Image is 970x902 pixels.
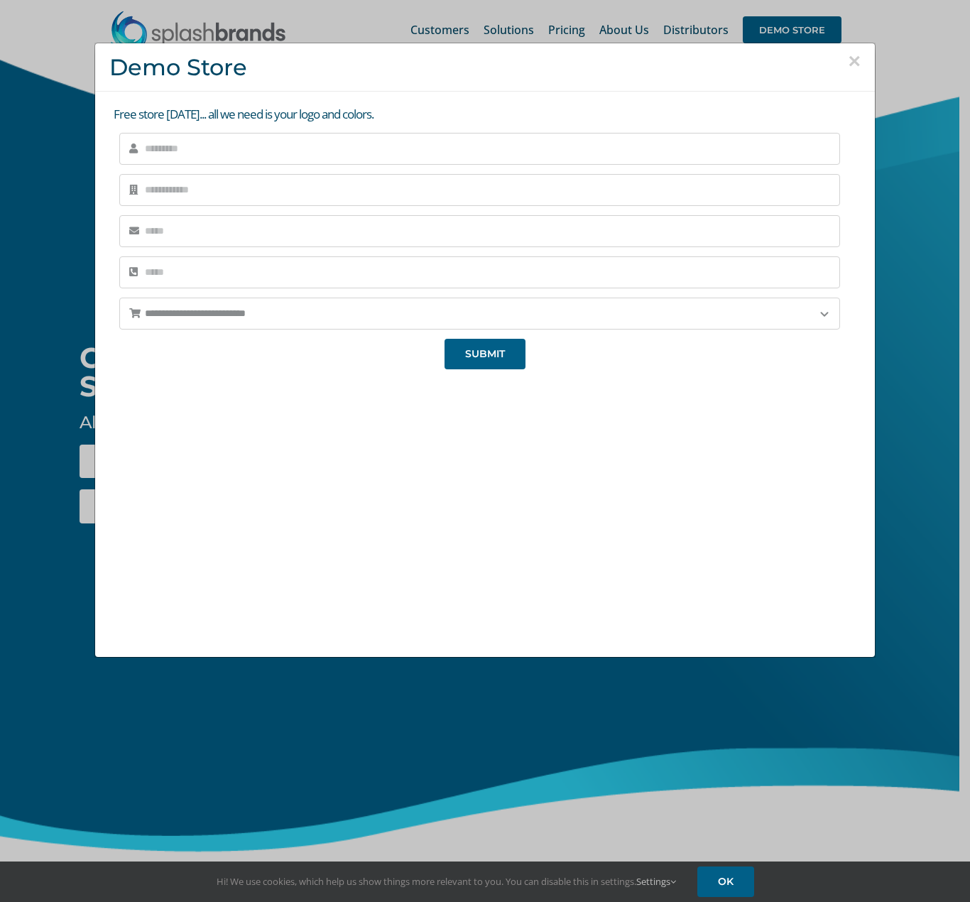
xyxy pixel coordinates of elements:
[445,339,525,369] button: SUBMIT
[251,380,719,643] iframe: SplashBrands Demo Store Overview
[465,348,505,360] span: SUBMIT
[109,54,861,80] h3: Demo Store
[848,50,861,72] button: Close
[114,106,861,124] p: Free store [DATE]... all we need is your logo and colors.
